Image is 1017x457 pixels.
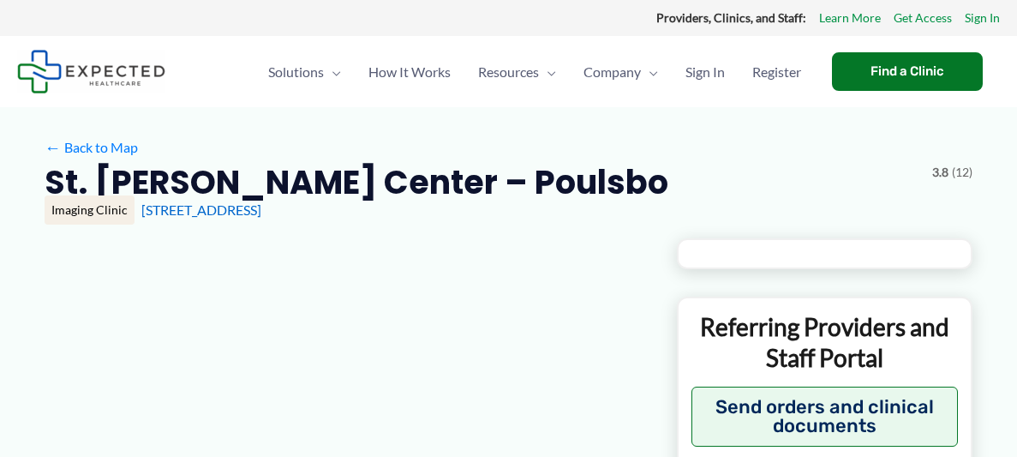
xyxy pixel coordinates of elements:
a: Learn More [819,7,881,29]
button: Send orders and clinical documents [691,387,958,447]
span: Solutions [268,42,324,102]
span: Menu Toggle [324,42,341,102]
span: Register [752,42,801,102]
a: Sign In [965,7,1000,29]
h2: St. [PERSON_NAME] Center – Poulsbo [45,161,668,203]
p: Referring Providers and Staff Portal [691,311,958,374]
span: Menu Toggle [641,42,658,102]
strong: Providers, Clinics, and Staff: [656,10,806,25]
div: Imaging Clinic [45,195,135,225]
img: Expected Healthcare Logo - side, dark font, small [17,50,165,93]
span: How It Works [368,42,451,102]
span: Company [583,42,641,102]
a: Get Access [894,7,952,29]
span: Resources [478,42,539,102]
span: Sign In [685,42,725,102]
a: ResourcesMenu Toggle [464,42,570,102]
a: Find a Clinic [832,52,983,91]
a: Sign In [672,42,739,102]
nav: Primary Site Navigation [254,42,815,102]
a: Register [739,42,815,102]
a: ←Back to Map [45,135,138,160]
a: SolutionsMenu Toggle [254,42,355,102]
a: How It Works [355,42,464,102]
a: [STREET_ADDRESS] [141,201,261,218]
span: Menu Toggle [539,42,556,102]
span: ← [45,139,61,155]
span: 3.8 [932,161,948,183]
a: CompanyMenu Toggle [570,42,672,102]
span: (12) [952,161,972,183]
